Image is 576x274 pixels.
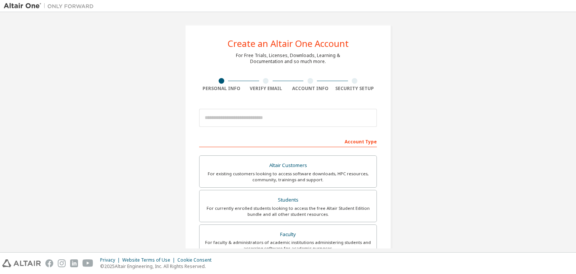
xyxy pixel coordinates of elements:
p: © 2025 Altair Engineering, Inc. All Rights Reserved. [100,263,216,269]
div: Account Type [199,135,377,147]
div: Students [204,195,372,205]
div: Security Setup [333,86,377,92]
div: Privacy [100,257,122,263]
div: For Free Trials, Licenses, Downloads, Learning & Documentation and so much more. [236,53,340,65]
div: Create an Altair One Account [228,39,349,48]
img: Altair One [4,2,97,10]
img: linkedin.svg [70,259,78,267]
div: Website Terms of Use [122,257,177,263]
div: Personal Info [199,86,244,92]
div: Cookie Consent [177,257,216,263]
img: facebook.svg [45,259,53,267]
div: For currently enrolled students looking to access the free Altair Student Edition bundle and all ... [204,205,372,217]
div: Account Info [288,86,333,92]
div: Verify Email [244,86,288,92]
div: For existing customers looking to access software downloads, HPC resources, community, trainings ... [204,171,372,183]
div: For faculty & administrators of academic institutions administering students and accessing softwa... [204,239,372,251]
div: Altair Customers [204,160,372,171]
img: altair_logo.svg [2,259,41,267]
img: youtube.svg [82,259,93,267]
img: instagram.svg [58,259,66,267]
div: Faculty [204,229,372,240]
